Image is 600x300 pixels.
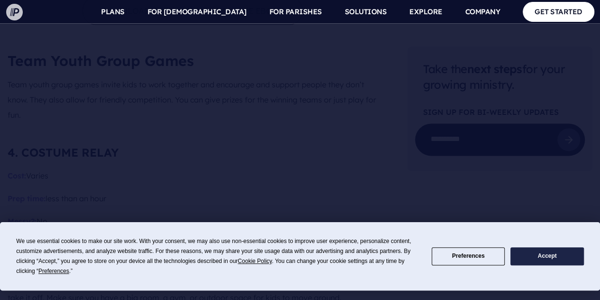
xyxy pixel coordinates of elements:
[523,2,594,21] a: GET STARTED
[16,236,420,276] div: We use essential cookies to make our site work. With your consent, we may also use non-essential ...
[510,247,583,266] button: Accept
[238,258,272,264] span: Cookie Policy
[432,247,505,266] button: Preferences
[38,268,69,274] span: Preferences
